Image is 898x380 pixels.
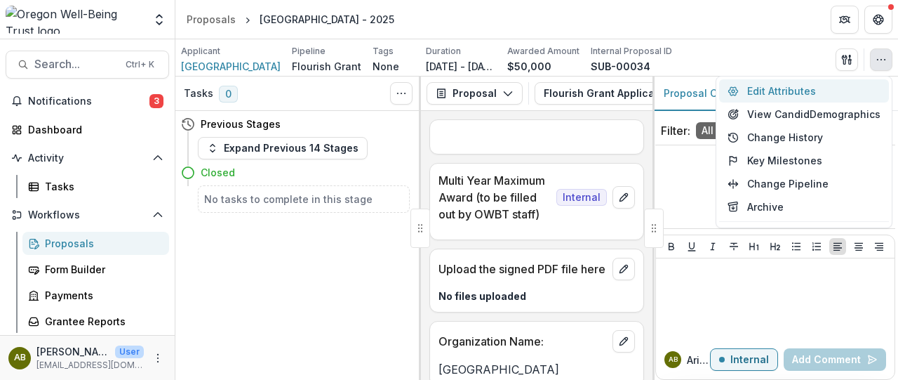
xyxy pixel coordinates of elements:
a: Proposals [181,9,241,30]
button: Align Right [871,238,887,255]
button: Underline [683,238,700,255]
p: Flourish Grant [292,59,361,74]
p: Tags [373,45,394,58]
button: edit [612,330,635,353]
a: [GEOGRAPHIC_DATA] [181,59,281,74]
p: $50,000 [507,59,551,74]
a: Grantee Reports [22,310,169,333]
button: Open entity switcher [149,6,169,34]
button: More [149,350,166,367]
div: Payments [45,288,158,303]
p: Organization Name: [438,333,607,350]
p: [EMAIL_ADDRESS][DOMAIN_NAME] [36,359,144,372]
button: Notifications3 [6,90,169,112]
p: No comments yet [661,157,890,171]
button: Open Workflows [6,204,169,226]
p: None [373,59,399,74]
div: Proposals [187,12,236,27]
a: Dashboard [6,118,169,141]
p: [GEOGRAPHIC_DATA] [438,361,635,378]
button: Bullet List [788,238,805,255]
button: Align Center [850,238,867,255]
button: Add Comment [784,348,886,371]
button: Heading 1 [746,238,763,255]
div: Tasks [45,179,158,194]
p: Pipeline [292,45,326,58]
span: All ( 0 ) [696,122,735,139]
button: Open Activity [6,147,169,169]
p: Internal Proposal ID [591,45,672,58]
div: [GEOGRAPHIC_DATA] - 2025 [260,12,394,27]
p: [PERSON_NAME] [36,344,109,359]
nav: breadcrumb [181,9,400,30]
div: Arien Bates [669,356,678,363]
div: Dashboard [28,122,158,137]
button: Italicize [704,238,721,255]
button: Search... [6,51,169,79]
div: Proposals [45,236,158,251]
button: Internal [710,348,778,371]
h3: Tasks [184,88,213,100]
div: Arien Bates [14,353,26,362]
p: Upload the signed PDF file here [438,261,607,277]
span: Notifications [28,96,149,107]
a: Payments [22,284,169,307]
button: Heading 2 [767,238,784,255]
span: Search... [34,58,117,71]
h4: Closed [201,165,235,180]
p: Internal [730,354,769,366]
span: Internal [556,189,607,206]
div: Form Builder [45,262,158,277]
p: Multi Year Maximum Award (to be filled out by OWBT staff) [438,172,551,223]
div: Grantee Reports [45,314,158,329]
button: Toggle View Cancelled Tasks [390,82,413,105]
p: SUB-00034 [591,59,650,74]
button: edit [612,186,635,209]
button: Expand Previous 14 Stages [198,137,368,159]
span: Workflows [28,209,147,221]
p: Duration [426,45,461,58]
button: Bold [663,238,680,255]
button: edit [612,258,635,280]
button: Get Help [864,6,892,34]
button: Strike [725,238,742,255]
button: Proposal [427,82,523,105]
a: Tasks [22,175,169,198]
p: Filter: [661,122,690,139]
button: Flourish Grant Application [535,82,716,105]
h4: Previous Stages [201,117,281,131]
p: Applicant [181,45,220,58]
span: Activity [28,152,147,164]
button: Ordered List [808,238,825,255]
p: No files uploaded [438,289,635,303]
p: [DATE] - [DATE] [426,59,496,74]
a: Proposals [22,232,169,255]
p: User [115,346,144,358]
button: Align Left [829,238,846,255]
a: Form Builder [22,258,169,281]
h5: No tasks to complete in this stage [204,192,403,207]
span: 3 [149,94,163,108]
img: Oregon Well-Being Trust logo [6,6,144,34]
p: Awarded Amount [507,45,579,58]
p: Arien B [687,353,710,367]
div: Ctrl + K [123,57,157,72]
span: 0 [219,86,238,103]
button: Partners [831,6,859,34]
